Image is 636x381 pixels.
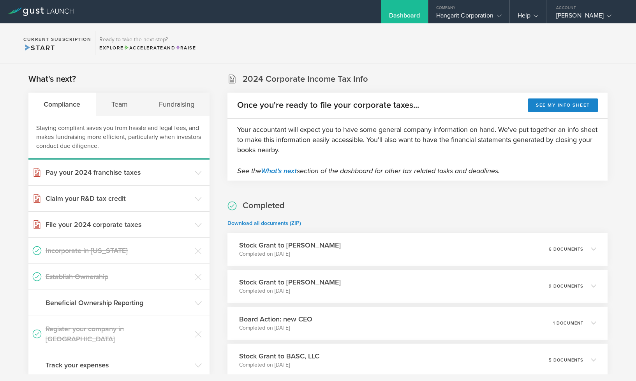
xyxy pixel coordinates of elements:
[239,277,341,287] h3: Stock Grant to [PERSON_NAME]
[46,272,191,282] h3: Establish Ownership
[556,12,622,23] div: [PERSON_NAME]
[239,250,341,258] p: Completed on [DATE]
[237,167,500,175] em: See the section of the dashboard for other tax related tasks and deadlines.
[549,247,583,251] p: 6 documents
[243,74,368,85] h2: 2024 Corporate Income Tax Info
[96,93,144,116] div: Team
[143,93,210,116] div: Fundraising
[239,324,312,332] p: Completed on [DATE]
[124,45,164,51] span: Accelerate
[46,193,191,204] h3: Claim your R&D tax credit
[389,12,420,23] div: Dashboard
[549,358,583,362] p: 5 documents
[436,12,502,23] div: Hangarit Corporation
[46,167,191,177] h3: Pay your 2024 franchise taxes
[28,116,210,160] div: Staying compliant saves you from hassle and legal fees, and makes fundraising more efficient, par...
[549,284,583,288] p: 9 documents
[243,200,285,211] h2: Completed
[99,37,196,42] h3: Ready to take the next step?
[239,314,312,324] h3: Board Action: new CEO
[46,219,191,230] h3: File your 2024 corporate taxes
[175,45,196,51] span: Raise
[46,360,191,370] h3: Track your expenses
[28,74,76,85] h2: What's next?
[518,12,538,23] div: Help
[23,44,55,52] span: Start
[261,167,297,175] a: What's next
[597,344,636,381] iframe: Chat Widget
[528,98,598,112] button: See my info sheet
[46,324,191,344] h3: Register your company in [GEOGRAPHIC_DATA]
[237,100,419,111] h2: Once you're ready to file your corporate taxes...
[28,93,96,116] div: Compliance
[239,240,341,250] h3: Stock Grant to [PERSON_NAME]
[237,125,598,155] p: Your accountant will expect you to have some general company information on hand. We've put toget...
[46,246,191,256] h3: Incorporate in [US_STATE]
[95,31,200,55] div: Ready to take the next step?ExploreAccelerateandRaise
[239,351,319,361] h3: Stock Grant to BASC, LLC
[227,220,301,226] a: Download all documents (ZIP)
[46,298,191,308] h3: Beneficial Ownership Reporting
[553,321,583,325] p: 1 document
[239,361,319,369] p: Completed on [DATE]
[99,44,196,51] div: Explore
[239,287,341,295] p: Completed on [DATE]
[23,37,91,42] h2: Current Subscription
[124,45,176,51] span: and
